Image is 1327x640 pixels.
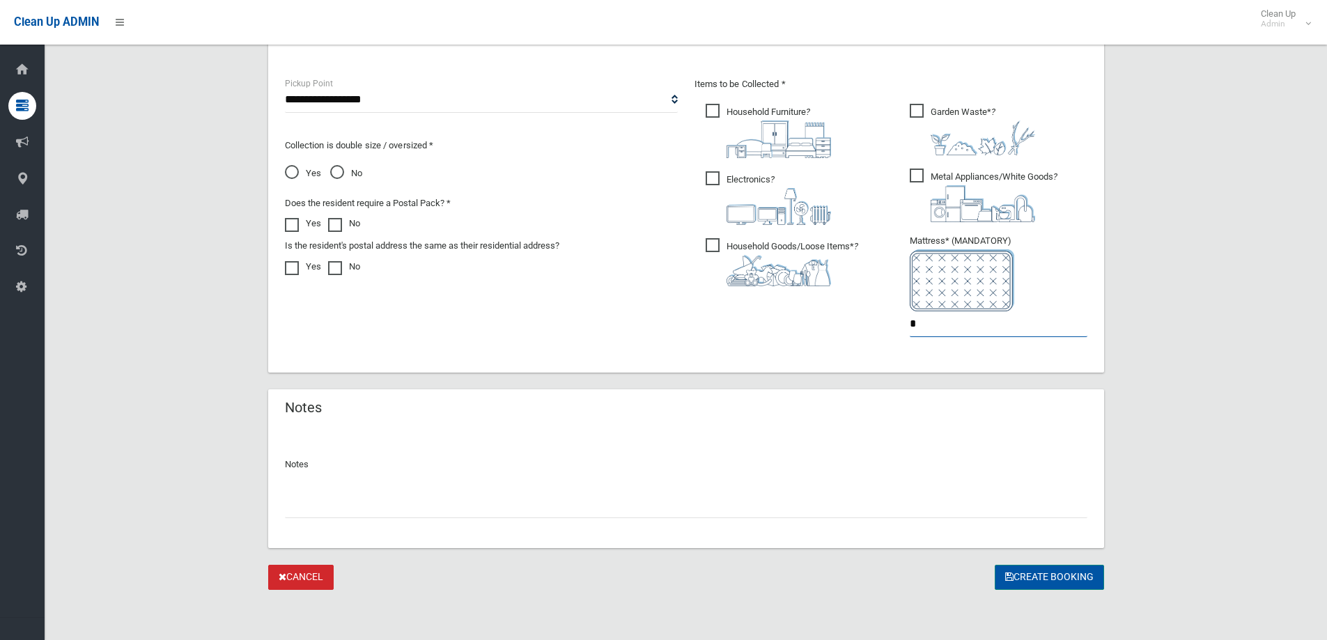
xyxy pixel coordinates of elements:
[285,195,451,212] label: Does the resident require a Postal Pack? *
[910,104,1035,155] span: Garden Waste*
[285,237,559,254] label: Is the resident's postal address the same as their residential address?
[1261,19,1296,29] small: Admin
[931,185,1035,222] img: 36c1b0289cb1767239cdd3de9e694f19.png
[910,169,1057,222] span: Metal Appliances/White Goods
[268,565,334,591] a: Cancel
[14,15,99,29] span: Clean Up ADMIN
[285,165,321,182] span: Yes
[931,171,1057,222] i: ?
[328,215,360,232] label: No
[706,104,831,158] span: Household Furniture
[910,249,1014,311] img: e7408bece873d2c1783593a074e5cb2f.png
[727,241,858,286] i: ?
[285,258,321,275] label: Yes
[1254,8,1310,29] span: Clean Up
[931,120,1035,155] img: 4fd8a5c772b2c999c83690221e5242e0.png
[727,107,831,158] i: ?
[285,215,321,232] label: Yes
[694,76,1087,93] p: Items to be Collected *
[706,171,831,225] span: Electronics
[727,255,831,286] img: b13cc3517677393f34c0a387616ef184.png
[727,188,831,225] img: 394712a680b73dbc3d2a6a3a7ffe5a07.png
[330,165,362,182] span: No
[910,235,1087,311] span: Mattress* (MANDATORY)
[727,174,831,225] i: ?
[706,238,858,286] span: Household Goods/Loose Items*
[931,107,1035,155] i: ?
[285,456,1087,473] p: Notes
[727,120,831,158] img: aa9efdbe659d29b613fca23ba79d85cb.png
[268,394,339,421] header: Notes
[285,137,678,154] p: Collection is double size / oversized *
[328,258,360,275] label: No
[995,565,1104,591] button: Create Booking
